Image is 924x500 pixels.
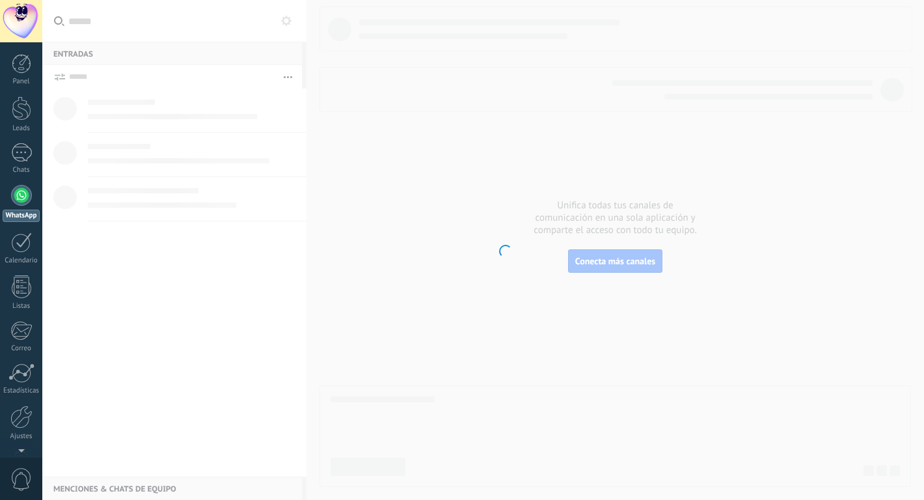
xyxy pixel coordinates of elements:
div: WhatsApp [3,210,40,222]
div: Estadísticas [3,387,40,395]
div: Correo [3,344,40,353]
div: Leads [3,124,40,133]
div: Panel [3,77,40,86]
div: Listas [3,302,40,311]
div: Ajustes [3,432,40,441]
div: Calendario [3,257,40,265]
div: Chats [3,166,40,174]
